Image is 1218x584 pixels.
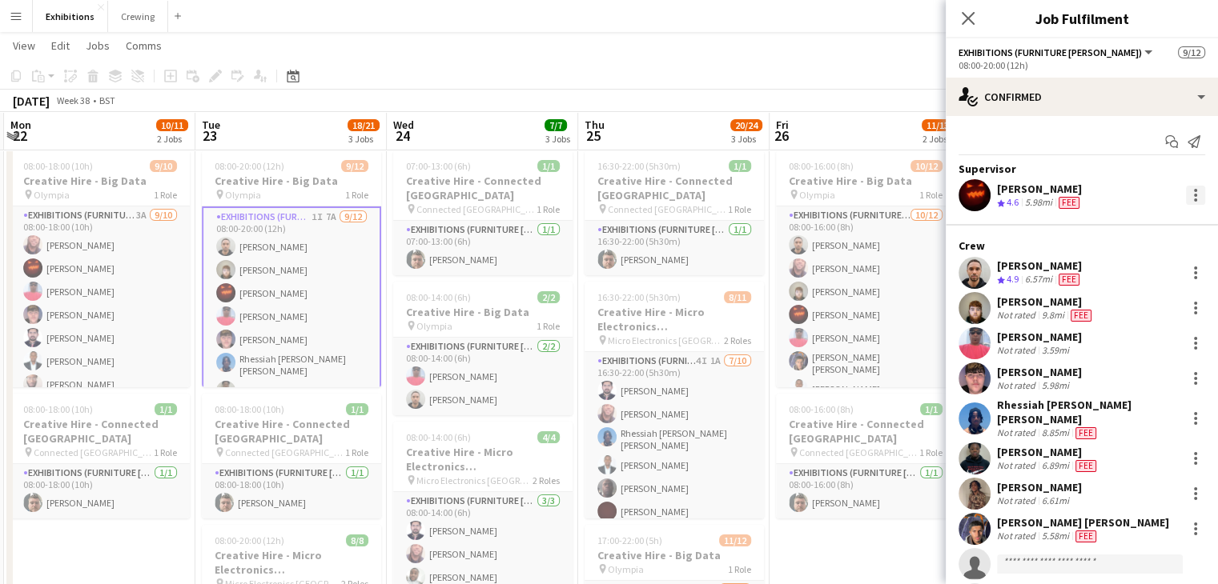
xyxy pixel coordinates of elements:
div: [PERSON_NAME] [997,445,1099,459]
span: 1 Role [728,563,751,575]
span: 18/21 [348,119,380,131]
app-card-role: Exhibitions (Furniture [PERSON_NAME])1/107:00-13:00 (6h)[PERSON_NAME] [393,221,573,275]
h3: Creative Hire - Connected [GEOGRAPHIC_DATA] [585,174,764,202]
span: 22 [8,126,31,145]
span: 9/12 [1178,46,1205,58]
span: Exhibitions (Furniture Porter) [959,46,1142,58]
span: 1/1 [537,160,560,172]
app-card-role: Exhibitions (Furniture [PERSON_NAME])1/108:00-16:00 (8h)[PERSON_NAME] [776,464,955,518]
div: Crew has different fees then in role [1072,426,1099,439]
span: 08:00-18:00 (10h) [215,403,284,415]
div: 5.58mi [1039,530,1072,542]
button: Crewing [108,1,168,32]
div: Confirmed [946,78,1218,116]
h3: Creative Hire - Big Data [585,548,764,562]
span: 1 Role [154,446,177,458]
span: 16:30-22:00 (5h30m) [597,291,681,303]
app-card-role: Exhibitions (Furniture [PERSON_NAME])1/108:00-18:00 (10h)[PERSON_NAME] [202,464,381,518]
span: 2 Roles [724,334,751,346]
app-job-card: 08:00-16:00 (8h)1/1Creative Hire - Connected [GEOGRAPHIC_DATA] Connected [GEOGRAPHIC_DATA]1 RoleE... [776,394,955,518]
div: [PERSON_NAME] [997,258,1083,273]
span: Connected [GEOGRAPHIC_DATA] [608,203,728,215]
span: 26 [774,126,789,145]
div: 6.57mi [1022,273,1055,286]
app-job-card: 08:00-18:00 (10h)1/1Creative Hire - Connected [GEOGRAPHIC_DATA] Connected [GEOGRAPHIC_DATA]1 Role... [10,394,190,518]
h3: Creative Hire - Micro Electronics [GEOGRAPHIC_DATA] - [PERSON_NAME] [202,548,381,577]
a: Jobs [79,35,116,56]
app-card-role: Exhibitions (Furniture [PERSON_NAME])2/208:00-14:00 (6h)[PERSON_NAME][PERSON_NAME] [393,338,573,415]
div: Crew has different fees then in role [1072,530,1099,542]
div: Not rated [997,379,1039,391]
h3: Creative Hire - Big Data [393,305,573,319]
span: 20/24 [730,119,762,131]
span: 8/11 [724,291,751,303]
span: Micro Electronics [GEOGRAPHIC_DATA] - [PERSON_NAME] [608,334,724,346]
span: Edit [51,38,70,53]
span: Wed [393,118,414,132]
span: 08:00-16:00 (8h) [789,403,854,415]
div: 08:00-18:00 (10h)9/10Creative Hire - Big Data Olympia1 RoleExhibitions (Furniture [PERSON_NAME])3... [10,150,190,387]
a: Comms [119,35,168,56]
div: 08:00-18:00 (10h)1/1Creative Hire - Connected [GEOGRAPHIC_DATA] Connected [GEOGRAPHIC_DATA]1 Role... [202,394,381,518]
div: Not rated [997,344,1039,356]
div: Supervisor [946,162,1218,176]
div: Crew has different fees then in role [1055,196,1083,210]
span: 08:00-18:00 (10h) [23,403,93,415]
span: Connected [GEOGRAPHIC_DATA] [799,446,919,458]
a: View [6,35,42,56]
div: 5.98mi [1022,196,1055,210]
button: Exhibitions [33,1,108,32]
div: 3 Jobs [731,133,762,145]
span: 1 Role [919,446,943,458]
span: Olympia [34,189,70,201]
span: Fri [776,118,789,132]
span: 10/11 [156,119,188,131]
span: Fee [1075,427,1096,439]
div: [PERSON_NAME] [997,365,1082,379]
span: 1 Role [728,203,751,215]
span: 1/1 [346,403,368,415]
span: 16:30-22:00 (5h30m) [597,160,681,172]
span: Olympia [225,189,261,201]
app-job-card: 08:00-20:00 (12h)9/12Creative Hire - Big Data Olympia1 RoleExhibitions (Furniture [PERSON_NAME])1... [202,150,381,387]
span: 9/10 [150,160,177,172]
span: Olympia [799,189,835,201]
span: 08:00-20:00 (12h) [215,160,284,172]
div: Not rated [997,426,1039,439]
div: 08:00-20:00 (12h) [959,59,1205,71]
div: Rhessiah [PERSON_NAME] [PERSON_NAME] [997,398,1180,426]
span: 4.9 [1007,273,1019,285]
span: Fee [1059,197,1079,209]
app-job-card: 16:30-22:00 (5h30m)1/1Creative Hire - Connected [GEOGRAPHIC_DATA] Connected [GEOGRAPHIC_DATA]1 Ro... [585,150,764,275]
span: Fee [1059,274,1079,286]
div: 2 Jobs [923,133,953,145]
div: [PERSON_NAME] [PERSON_NAME] [997,515,1169,530]
span: Jobs [86,38,110,53]
span: 1 Role [537,320,560,332]
span: 25 [582,126,605,145]
span: 1 Role [345,189,368,201]
div: BST [99,94,115,106]
span: 1 Role [919,189,943,201]
div: Not rated [997,459,1039,472]
app-card-role: Exhibitions (Furniture [PERSON_NAME])10/1208:00-16:00 (8h)[PERSON_NAME][PERSON_NAME][PERSON_NAME]... [776,206,955,526]
h3: Creative Hire - Connected [GEOGRAPHIC_DATA] [393,174,573,202]
div: [DATE] [13,93,50,109]
span: 08:00-14:00 (6h) [406,291,471,303]
span: 1 Role [154,189,177,201]
span: 2 Roles [533,474,560,486]
span: 10/12 [910,160,943,172]
div: Not rated [997,494,1039,506]
span: Connected [GEOGRAPHIC_DATA] [225,446,345,458]
div: Crew has different fees then in role [1055,273,1083,286]
h3: Creative Hire - Big Data [776,174,955,188]
span: 24 [391,126,414,145]
span: Connected [GEOGRAPHIC_DATA] [416,203,537,215]
span: 7/7 [545,119,567,131]
span: Micro Electronics [GEOGRAPHIC_DATA] - [PERSON_NAME] [416,474,533,486]
app-job-card: 08:00-16:00 (8h)10/12Creative Hire - Big Data Olympia1 RoleExhibitions (Furniture [PERSON_NAME])1... [776,150,955,387]
app-card-role: Exhibitions (Furniture [PERSON_NAME])3A9/1008:00-18:00 (10h)[PERSON_NAME][PERSON_NAME][PERSON_NAM... [10,206,190,470]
